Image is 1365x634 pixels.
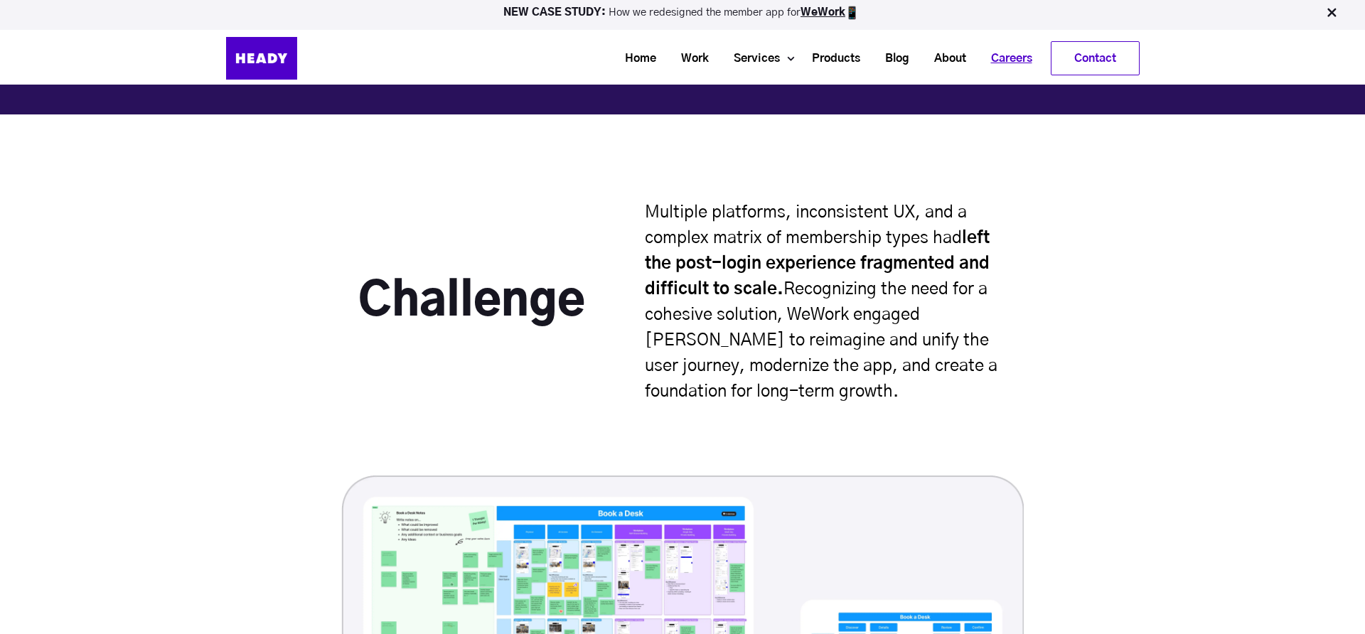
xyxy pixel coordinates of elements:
[333,41,1140,75] div: Navigation Menu
[801,7,845,18] a: WeWork
[1324,6,1339,20] img: Close Bar
[645,200,1007,404] p: Multiple platforms, inconsistent UX, and a complex matrix of membership types had Recognizing the...
[607,45,663,72] a: Home
[794,45,867,72] a: Products
[645,230,990,298] strong: left the post-login experience fragmented and difficult to scale.
[358,279,585,325] h2: Challenge
[1051,42,1139,75] a: Contact
[503,7,609,18] strong: NEW CASE STUDY:
[716,45,787,72] a: Services
[663,45,716,72] a: Work
[6,6,1359,20] p: How we redesigned the member app for
[226,37,297,80] img: Heady_Logo_Web-01 (1)
[916,45,973,72] a: About
[867,45,916,72] a: Blog
[845,6,860,20] img: app emoji
[973,45,1039,72] a: Careers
